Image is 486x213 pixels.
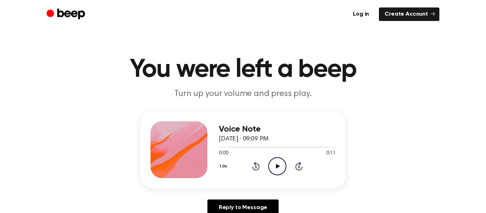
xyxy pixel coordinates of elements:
span: 0:00 [219,150,228,157]
span: 0:11 [326,150,336,157]
button: 1.0x [219,160,230,172]
a: Beep [47,7,87,21]
p: Turn up your volume and press play. [106,88,380,100]
a: Log in [347,7,375,21]
h3: Voice Note [219,124,336,134]
span: [DATE] · 09:09 PM [219,136,269,142]
h1: You were left a beep [61,57,425,82]
a: Create Account [379,7,439,21]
